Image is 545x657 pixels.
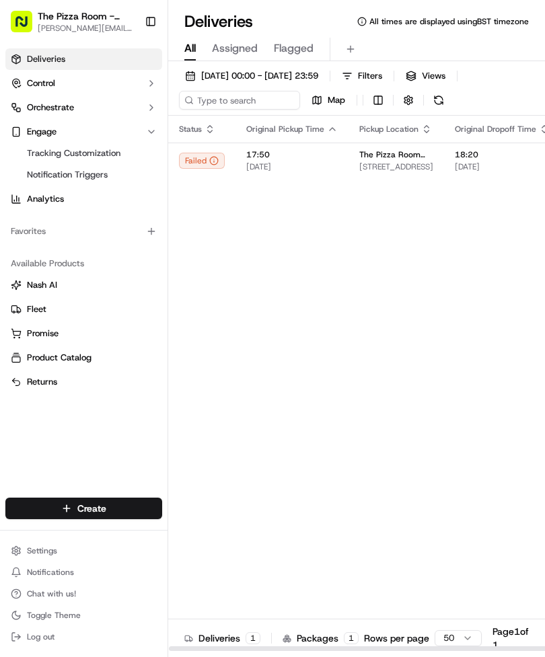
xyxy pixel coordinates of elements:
button: Chat with us! [5,584,162,603]
span: [DATE] [246,161,338,172]
button: Engage [5,121,162,143]
span: Notification Triggers [27,169,108,181]
div: 1 [246,632,260,644]
span: Log out [27,631,54,642]
button: Refresh [429,91,448,110]
span: Nash AI [27,279,57,291]
span: Assigned [212,40,258,56]
a: Fleet [11,303,157,315]
div: Start new chat [46,128,221,142]
a: Notification Triggers [22,165,146,184]
button: Nash AI [5,274,162,296]
span: Orchestrate [27,102,74,114]
span: Pickup Location [359,124,419,134]
a: Analytics [5,188,162,210]
a: Product Catalog [11,352,157,364]
input: Got a question? Start typing here... [35,87,242,101]
span: Deliveries [27,53,65,65]
img: Nash [13,13,40,40]
span: Original Pickup Time [246,124,324,134]
button: Failed [179,153,225,169]
span: Knowledge Base [27,195,103,208]
button: Orchestrate [5,97,162,118]
button: Log out [5,627,162,646]
span: Fleet [27,303,46,315]
span: All [184,40,196,56]
span: 17:50 [246,149,338,160]
span: Settings [27,545,57,556]
span: Filters [358,70,382,82]
div: Page 1 of 1 [493,625,529,652]
span: [DATE] 00:00 - [DATE] 23:59 [201,70,318,82]
span: Views [422,70,445,82]
span: Control [27,77,55,89]
a: Powered byPylon [95,227,163,238]
button: Settings [5,541,162,560]
a: 💻API Documentation [108,190,221,214]
span: The Pizza Room [PERSON_NAME] - Delivery [359,149,433,160]
a: Nash AI [11,279,157,291]
h1: Deliveries [184,11,253,32]
p: Welcome 👋 [13,54,245,75]
span: Product Catalog [27,352,92,364]
button: Toggle Theme [5,606,162,625]
span: Original Dropoff Time [455,124,536,134]
span: All times are displayed using BST timezone [369,16,529,27]
span: Flagged [274,40,314,56]
a: Deliveries [5,48,162,70]
div: Favorites [5,221,162,242]
a: Tracking Customization [22,144,146,163]
a: Returns [11,376,157,388]
span: Status [179,124,202,134]
div: 💻 [114,196,124,207]
div: 📗 [13,196,24,207]
span: Map [328,94,345,106]
input: Type to search [179,91,300,110]
div: Deliveries [184,631,260,645]
button: Create [5,498,162,519]
a: 📗Knowledge Base [8,190,108,214]
a: Promise [11,327,157,340]
button: Filters [336,67,388,85]
span: [STREET_ADDRESS] [359,161,433,172]
span: Pylon [134,228,163,238]
span: Analytics [27,193,64,205]
button: Fleet [5,299,162,320]
button: Map [305,91,351,110]
button: Returns [5,371,162,393]
button: [PERSON_NAME][EMAIL_ADDRESS][DOMAIN_NAME] [38,23,134,34]
div: Packages [283,631,359,645]
span: Promise [27,327,59,340]
button: The Pizza Room - [GEOGRAPHIC_DATA][PERSON_NAME][EMAIL_ADDRESS][DOMAIN_NAME] [5,5,139,38]
span: API Documentation [127,195,216,208]
div: We're available if you need us! [46,142,170,153]
button: Start new chat [229,132,245,149]
button: The Pizza Room - [GEOGRAPHIC_DATA] [38,9,134,23]
span: Tracking Customization [27,147,120,159]
button: Product Catalog [5,347,162,369]
span: Chat with us! [27,588,76,599]
button: [DATE] 00:00 - [DATE] 23:59 [179,67,324,85]
img: 1736555255976-a54dd68f-1ca7-489b-9aae-adbdc363a1c4 [13,128,38,153]
span: Returns [27,376,57,388]
button: Promise [5,323,162,344]
span: Toggle Theme [27,610,81,621]
span: Create [77,502,106,515]
div: 1 [344,632,359,644]
button: Views [400,67,451,85]
span: Engage [27,126,57,138]
div: Available Products [5,253,162,274]
button: Control [5,73,162,94]
p: Rows per page [364,631,429,645]
button: Notifications [5,563,162,582]
span: Notifications [27,567,74,578]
